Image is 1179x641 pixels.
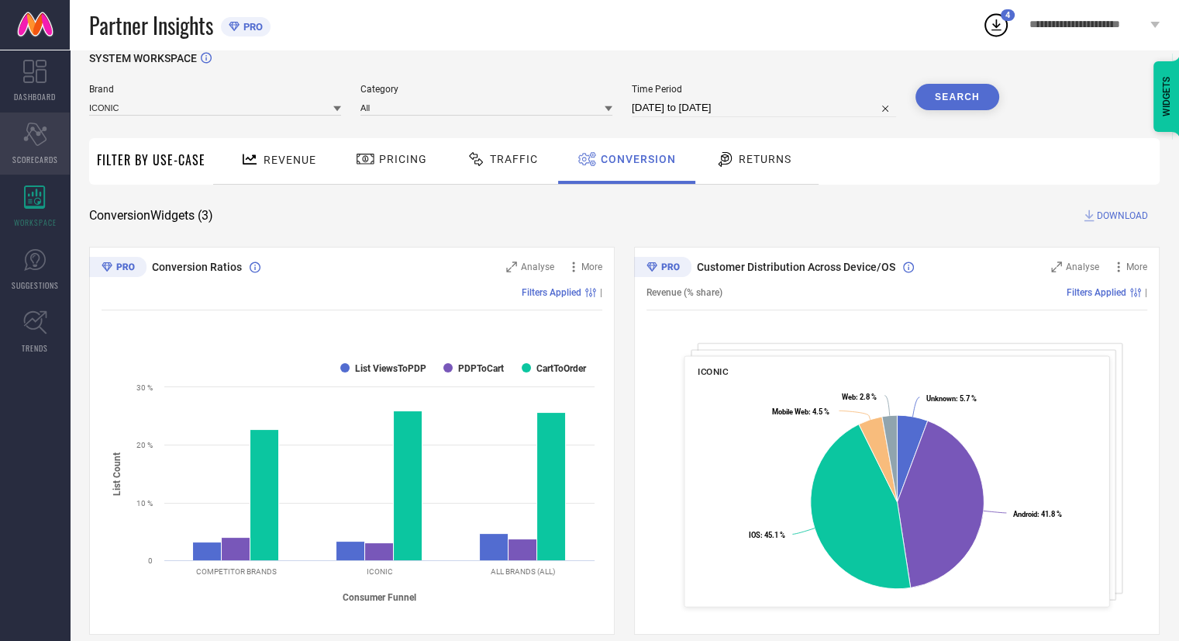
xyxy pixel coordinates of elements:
span: ICONIC [698,366,728,377]
span: | [1145,287,1147,298]
span: Pricing [379,153,427,165]
span: SYSTEM WORKSPACE [89,52,197,64]
text: COMPETITOR BRANDS [196,567,277,576]
text: : 45.1 % [749,531,785,539]
text: ALL BRANDS (ALL) [491,567,555,576]
tspan: Web [842,393,856,401]
text: : 4.5 % [772,407,829,416]
span: Filters Applied [1067,287,1126,298]
text: : 2.8 % [842,393,877,401]
text: 10 % [136,499,153,508]
span: Filter By Use-Case [97,151,205,169]
span: WORKSPACE [14,217,57,228]
span: Analyse [521,262,554,272]
span: Conversion [601,153,676,165]
span: Filters Applied [522,287,581,298]
span: More [581,262,602,272]
span: DOWNLOAD [1097,208,1148,223]
tspan: IOS [749,531,760,539]
text: ICONIC [367,567,393,576]
tspan: Android [1013,510,1037,518]
text: 30 % [136,383,153,392]
span: Category [360,84,612,95]
span: Analyse [1066,262,1099,272]
span: Conversion Widgets ( 3 ) [89,208,213,223]
input: Select time period [632,99,896,117]
text: : 5.7 % [926,394,976,403]
span: Revenue [264,154,316,166]
span: TRENDS [22,342,48,354]
text: 20 % [136,441,153,449]
span: DASHBOARD [14,91,56,102]
text: PDPToCart [458,363,504,374]
span: SUGGESTIONS [12,279,59,291]
span: Time Period [632,84,896,95]
span: Traffic [490,153,538,165]
tspan: Consumer Funnel [343,592,416,603]
tspan: List Count [112,452,122,495]
span: 4 [1005,10,1010,20]
span: PRO [240,21,263,33]
span: SCORECARDS [12,154,58,165]
span: Revenue (% share) [646,287,722,298]
div: Premium [634,257,691,280]
span: Customer Distribution Across Device/OS [697,261,895,273]
span: Brand [89,84,341,95]
div: Open download list [982,11,1010,39]
span: Returns [739,153,791,165]
span: Conversion Ratios [152,261,242,273]
svg: Zoom [1051,262,1062,272]
tspan: Unknown [926,394,955,403]
button: Search [915,84,999,110]
span: More [1126,262,1147,272]
span: Partner Insights [89,9,213,41]
text: List ViewsToPDP [355,363,426,374]
text: 0 [148,556,153,565]
span: | [600,287,602,298]
text: : 41.8 % [1013,510,1062,518]
div: Premium [89,257,147,280]
text: CartToOrder [536,363,587,374]
svg: Zoom [506,262,517,272]
tspan: Mobile Web [772,407,808,416]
